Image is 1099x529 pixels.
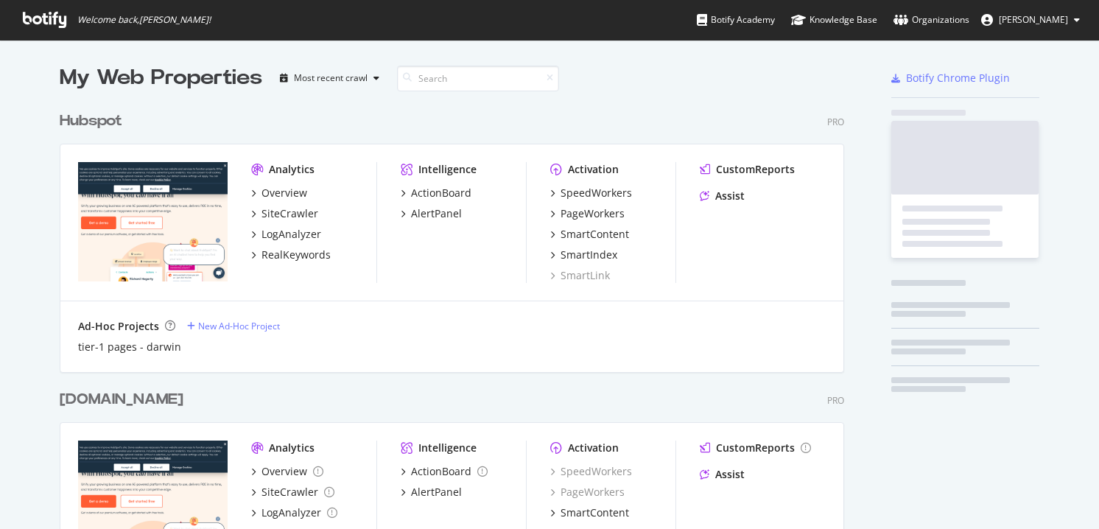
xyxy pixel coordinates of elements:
a: Overview [251,186,307,200]
span: Welcome back, [PERSON_NAME] ! [77,14,211,26]
div: ActionBoard [411,464,471,479]
a: AlertPanel [401,206,462,221]
div: Intelligence [418,441,477,455]
a: RealKeywords [251,248,331,262]
div: SmartContent [561,227,629,242]
a: Overview [251,464,323,479]
a: SiteCrawler [251,485,334,500]
div: SmartIndex [561,248,617,262]
div: Hubspot [60,111,122,132]
div: Pro [827,116,844,128]
div: Knowledge Base [791,13,877,27]
div: Intelligence [418,162,477,177]
a: CustomReports [700,441,811,455]
div: LogAnalyzer [261,505,321,520]
div: SmartContent [561,505,629,520]
button: [PERSON_NAME] [969,8,1092,32]
div: AlertPanel [411,206,462,221]
div: Overview [261,464,307,479]
a: SmartIndex [550,248,617,262]
a: CustomReports [700,162,795,177]
a: New Ad-Hoc Project [187,320,280,332]
div: SiteCrawler [261,206,318,221]
a: [DOMAIN_NAME] [60,389,189,410]
div: New Ad-Hoc Project [198,320,280,332]
button: Most recent crawl [274,66,385,90]
div: CustomReports [716,162,795,177]
div: SpeedWorkers [561,186,632,200]
div: Activation [568,162,619,177]
div: Assist [715,467,745,482]
a: PageWorkers [550,485,625,500]
div: SiteCrawler [261,485,318,500]
a: LogAnalyzer [251,505,337,520]
input: Search [397,66,559,91]
a: AlertPanel [401,485,462,500]
div: Analytics [269,162,315,177]
a: SpeedWorkers [550,464,632,479]
span: Bradley Sanders [999,13,1068,26]
a: Botify Chrome Plugin [891,71,1010,85]
div: Organizations [893,13,969,27]
div: Analytics [269,441,315,455]
img: hubspot.com [78,162,228,281]
a: tier-1 pages - darwin [78,340,181,354]
div: Ad-Hoc Projects [78,319,159,334]
div: PageWorkers [561,206,625,221]
a: Assist [700,189,745,203]
div: Pro [827,394,844,407]
div: [DOMAIN_NAME] [60,389,183,410]
a: SmartContent [550,505,629,520]
a: SpeedWorkers [550,186,632,200]
div: Botify Chrome Plugin [906,71,1010,85]
div: Botify Academy [697,13,775,27]
div: Assist [715,189,745,203]
a: SmartContent [550,227,629,242]
div: My Web Properties [60,63,262,93]
a: SmartLink [550,268,610,283]
a: Assist [700,467,745,482]
div: AlertPanel [411,485,462,500]
div: CustomReports [716,441,795,455]
a: Hubspot [60,111,128,132]
div: Overview [261,186,307,200]
a: ActionBoard [401,464,488,479]
a: PageWorkers [550,206,625,221]
div: ActionBoard [411,186,471,200]
div: RealKeywords [261,248,331,262]
a: SiteCrawler [251,206,318,221]
a: LogAnalyzer [251,227,321,242]
div: Activation [568,441,619,455]
div: LogAnalyzer [261,227,321,242]
div: Most recent crawl [294,74,368,83]
a: ActionBoard [401,186,471,200]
